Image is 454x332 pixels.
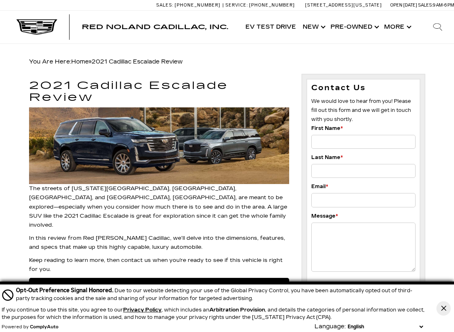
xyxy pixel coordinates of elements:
[156,3,223,7] a: Sales: [PHONE_NUMBER]
[82,24,228,30] a: Red Noland Cadillac, Inc.
[16,286,425,302] div: Due to our website detecting your use of the Global Privacy Control, you have been automatically ...
[299,11,327,43] a: New
[29,58,183,65] span: You Are Here:
[71,58,183,65] span: »
[71,58,89,65] a: Home
[418,2,433,8] span: Sales:
[16,287,115,294] span: Opt-Out Preference Signal Honored .
[16,19,57,35] img: Cadillac Dark Logo with Cadillac White Text
[30,325,58,330] a: ComplyAuto
[346,323,425,330] select: Language Select
[315,324,346,330] div: Language:
[311,98,411,122] span: We would love to hear from you! Please fill out this form and we will get in touch with you shortly.
[2,325,58,330] div: Powered by
[123,307,162,313] a: Privacy Policy
[156,2,173,8] span: Sales:
[242,11,299,43] a: EV Test Drive
[2,307,425,320] p: If you continue to use this site, you agree to our , which includes an , and details the categori...
[305,2,382,8] a: [STREET_ADDRESS][US_STATE]
[249,2,295,8] span: [PHONE_NUMBER]
[436,301,451,316] button: Close Button
[92,58,183,65] span: 2021 Cadillac Escalade Review
[381,11,413,43] button: More
[209,307,265,313] strong: Arbitration Provision
[311,84,416,93] h3: Contact Us
[311,124,343,133] label: First Name
[29,107,289,229] p: The streets of [US_STATE][GEOGRAPHIC_DATA], [GEOGRAPHIC_DATA], [GEOGRAPHIC_DATA], and [GEOGRAPHIC...
[225,2,248,8] span: Service:
[311,182,328,191] label: Email
[29,234,289,252] p: In this review from Red [PERSON_NAME] Cadillac, we’ll delve into the dimensions, features, and sp...
[390,2,417,8] span: Open [DATE]
[311,281,412,296] small: This site is protected by reCAPTCHA and the Google and apply.
[29,80,289,103] h1: 2021 Cadillac Escalade Review
[223,3,297,7] a: Service: [PHONE_NUMBER]
[29,256,289,274] p: Keep reading to learn more, then contact us when you’re ready to see if this vehicle is right for...
[311,153,343,162] label: Last Name
[327,11,381,43] a: Pre-Owned
[433,2,454,8] span: 9 AM-6 PM
[311,211,338,221] label: Message
[175,2,220,8] span: [PHONE_NUMBER]
[29,56,425,68] div: Breadcrumbs
[29,278,289,290] a: 2021 Cadillac Escalade Interior Review
[82,23,228,31] span: Red Noland Cadillac, Inc.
